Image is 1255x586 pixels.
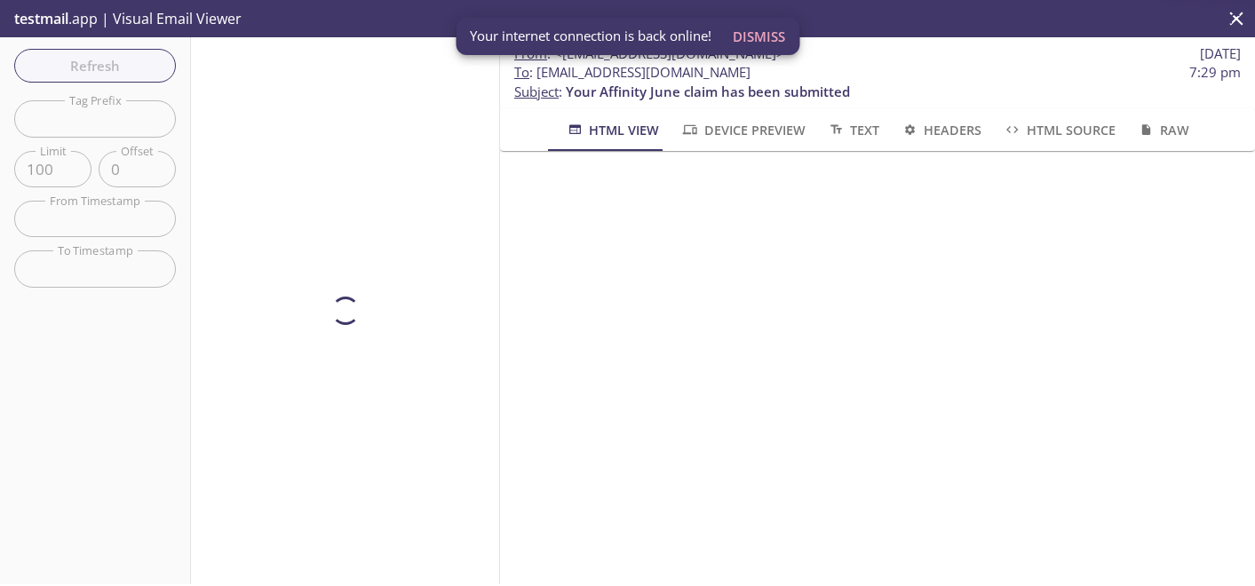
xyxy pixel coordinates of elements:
[901,119,981,141] span: Headers
[1003,119,1115,141] span: HTML Source
[14,9,68,28] span: testmail
[514,63,751,82] span: : [EMAIL_ADDRESS][DOMAIN_NAME]
[514,83,559,100] span: Subject
[566,119,659,141] span: HTML View
[1137,119,1189,141] span: Raw
[680,119,805,141] span: Device Preview
[733,25,785,48] span: Dismiss
[470,27,711,45] span: Your internet connection is back online!
[1189,63,1241,82] span: 7:29 pm
[566,83,850,100] span: Your Affinity June claim has been submitted
[514,63,1241,101] p: :
[827,119,879,141] span: Text
[514,63,529,81] span: To
[1200,44,1241,63] span: [DATE]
